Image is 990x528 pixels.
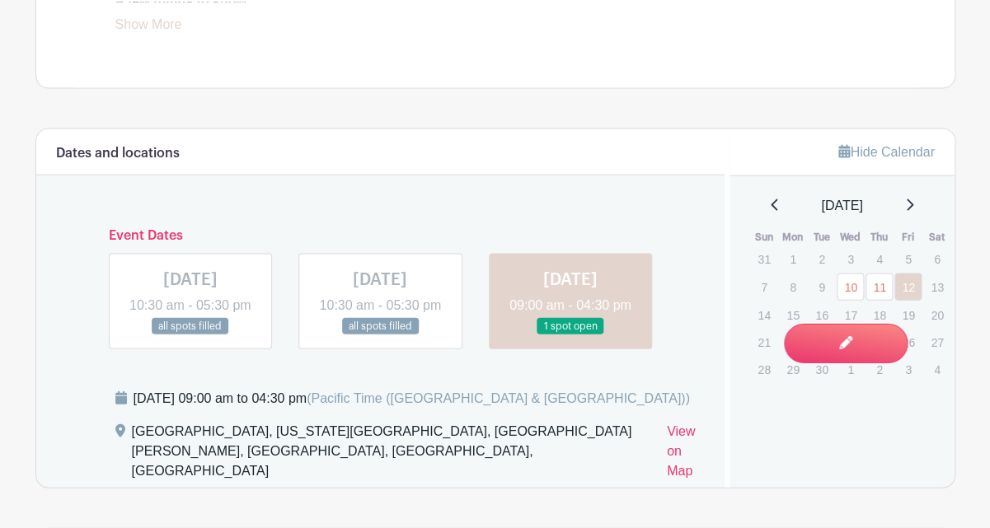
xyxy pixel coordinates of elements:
p: 2 [866,357,893,382]
a: 12 [894,273,922,301]
span: [DATE] [821,196,862,216]
p: 30 [808,357,835,382]
p: 29 [779,357,806,382]
p: 28 [750,357,777,382]
span: (Pacific Time ([GEOGRAPHIC_DATA] & [GEOGRAPHIC_DATA])) [307,391,690,405]
p: 4 [923,357,950,382]
th: Mon [778,229,807,245]
p: 21 [750,329,777,355]
p: 3 [894,357,922,382]
p: 2 [808,246,835,272]
p: 27 [923,329,950,355]
div: [GEOGRAPHIC_DATA], [US_STATE][GEOGRAPHIC_DATA], [GEOGRAPHIC_DATA][PERSON_NAME], [GEOGRAPHIC_DATA]... [132,422,654,488]
p: 17 [837,302,864,328]
p: 1 [779,246,806,272]
p: 19 [894,302,922,328]
p: 16 [808,302,835,328]
p: 7 [750,274,777,300]
p: 9 [808,274,835,300]
th: Sat [922,229,951,245]
a: View on Map [667,422,705,488]
p: 18 [866,302,893,328]
p: 4 [866,246,893,272]
p: 22 [779,329,806,355]
h6: Dates and locations [56,146,180,161]
th: Sun [749,229,778,245]
p: 26 [894,329,922,355]
p: 20 [923,302,950,328]
th: Wed [836,229,865,245]
p: 6 [923,246,950,272]
th: Thu [865,229,894,245]
th: Tue [807,229,836,245]
a: Hide Calendar [838,145,934,159]
p: 31 [750,246,777,272]
div: [DATE] 09:00 am to 04:30 pm [134,389,690,409]
h6: Event Dates [96,228,666,244]
th: Fri [894,229,922,245]
p: 8 [779,274,806,300]
a: 10 [837,273,864,301]
p: 13 [923,274,950,300]
p: 1 [837,357,864,382]
a: 11 [866,273,893,301]
p: 14 [750,302,777,328]
p: 15 [779,302,806,328]
a: Show More [115,18,182,39]
p: 5 [894,246,922,272]
p: 3 [837,246,864,272]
